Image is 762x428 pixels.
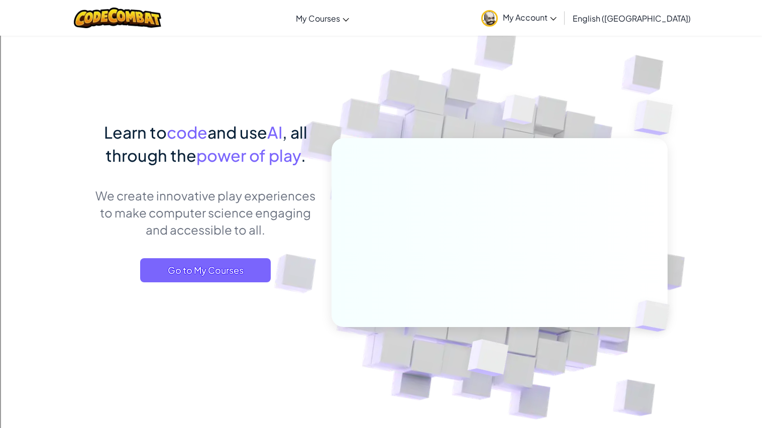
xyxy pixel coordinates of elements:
img: Overlap cubes [618,279,693,353]
span: and use [207,122,267,142]
span: AI [267,122,282,142]
span: Learn to [104,122,167,142]
a: My Account [476,2,562,34]
span: My Account [503,12,557,23]
img: Overlap cubes [614,75,701,160]
a: English ([GEOGRAPHIC_DATA]) [568,5,696,32]
img: CodeCombat logo [74,8,162,28]
p: We create innovative play experiences to make computer science engaging and accessible to all. [95,187,316,238]
img: Overlap cubes [483,75,556,150]
img: avatar [481,10,498,27]
img: Overlap cubes [443,318,532,401]
span: . [301,145,306,165]
a: My Courses [291,5,354,32]
span: English ([GEOGRAPHIC_DATA]) [573,13,691,24]
span: power of play [196,145,301,165]
span: My Courses [296,13,340,24]
a: Go to My Courses [140,258,271,282]
span: code [167,122,207,142]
